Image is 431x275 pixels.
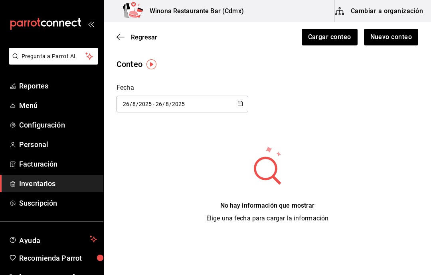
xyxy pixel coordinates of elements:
h3: Winona Restaurante Bar (Cdmx) [143,6,244,16]
span: Configuración [19,120,97,130]
button: Regresar [117,33,157,41]
span: / [136,101,138,107]
button: Nuevo conteo [364,29,419,45]
span: / [130,101,132,107]
span: Ayuda [19,234,87,244]
span: Inventarios [19,178,97,189]
span: / [162,101,165,107]
button: open_drawer_menu [88,21,94,27]
span: Facturación [19,159,97,169]
input: Year [138,101,152,107]
div: Conteo [117,58,142,70]
span: Elige una fecha para cargar la información [206,214,329,222]
span: Regresar [131,33,157,41]
div: Fecha [117,83,248,92]
span: Pregunta a Parrot AI [22,52,86,61]
input: Month [165,101,169,107]
span: - [153,101,154,107]
span: Reportes [19,81,97,91]
div: No hay información que mostrar [206,201,329,210]
span: / [169,101,172,107]
a: Pregunta a Parrot AI [6,58,98,66]
span: Personal [19,139,97,150]
input: Day [123,101,130,107]
img: Tooltip marker [146,59,156,69]
input: Day [155,101,162,107]
span: Recomienda Parrot [19,253,97,263]
span: Suscripción [19,198,97,208]
button: Pregunta a Parrot AI [9,48,98,65]
input: Month [132,101,136,107]
button: Cargar conteo [302,29,358,45]
input: Year [172,101,185,107]
span: Menú [19,100,97,111]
